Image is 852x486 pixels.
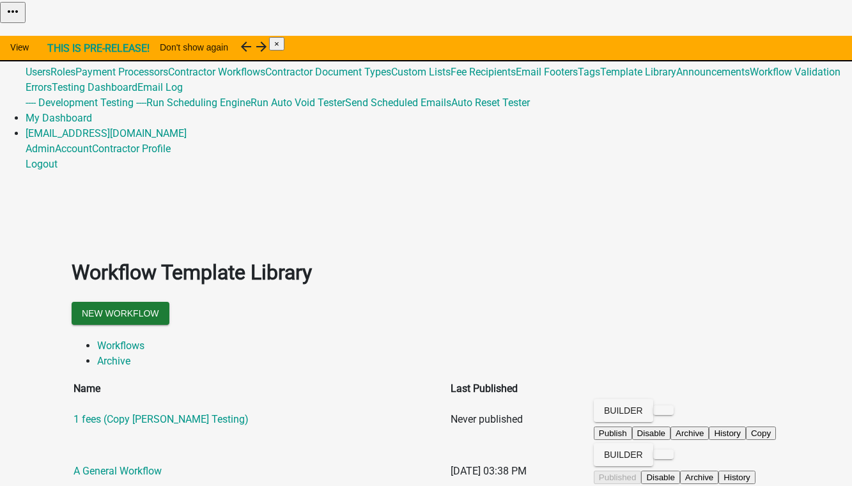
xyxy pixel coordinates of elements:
[594,471,642,484] button: Published
[26,158,58,170] a: Logout
[578,66,600,78] a: Tags
[137,81,183,93] a: Email Log
[26,35,55,47] a: Admin
[450,380,592,397] th: Last Published
[746,427,776,440] button: Copy
[26,127,187,139] a: [EMAIL_ADDRESS][DOMAIN_NAME]
[269,37,284,51] button: Close
[150,36,238,59] button: Don't show again
[391,66,451,78] a: Custom Lists
[72,302,169,325] button: New Workflow
[251,97,345,109] a: Run Auto Void Tester
[274,39,279,49] span: ×
[451,465,527,477] span: [DATE] 03:38 PM
[451,97,530,109] a: Auto Reset Tester
[74,465,162,477] a: A General Workflow
[516,66,578,78] a: Email Footers
[451,413,523,425] span: Never published
[451,66,516,78] a: Fee Recipients
[594,399,653,422] button: Builder
[345,97,451,109] a: Send Scheduled Emails
[74,413,249,425] a: 1 fees (Copy [PERSON_NAME] Testing)
[26,112,92,124] a: My Dashboard
[676,66,750,78] a: Announcements
[75,66,168,78] a: Payment Processors
[92,143,171,155] a: Contractor Profile
[632,427,670,440] button: Disable
[594,443,653,466] button: Builder
[26,65,852,111] div: Global201
[47,42,150,54] strong: THIS IS PRE-RELEASE!
[26,141,852,172] div: [EMAIL_ADDRESS][DOMAIN_NAME]
[254,39,269,54] i: arrow_forward
[73,380,449,397] th: Name
[146,97,251,109] a: Run Scheduling Engine
[718,471,755,484] button: History
[26,66,50,78] a: Users
[238,39,254,54] i: arrow_back
[594,427,632,440] button: Publish
[5,4,20,19] i: more_horiz
[26,97,146,109] a: ---- Development Testing ----
[265,66,391,78] a: Contractor Document Types
[709,427,745,440] button: History
[72,257,781,288] h1: Workflow Template Library
[26,143,55,155] a: Admin
[50,66,75,78] a: Roles
[168,66,265,78] a: Contractor Workflows
[52,81,137,93] a: Testing Dashboard
[97,355,130,367] a: Archive
[600,66,676,78] a: Template Library
[97,340,144,352] a: Workflows
[670,427,709,440] button: Archive
[641,471,679,484] button: Disable
[680,471,718,484] button: Archive
[55,143,92,155] a: Account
